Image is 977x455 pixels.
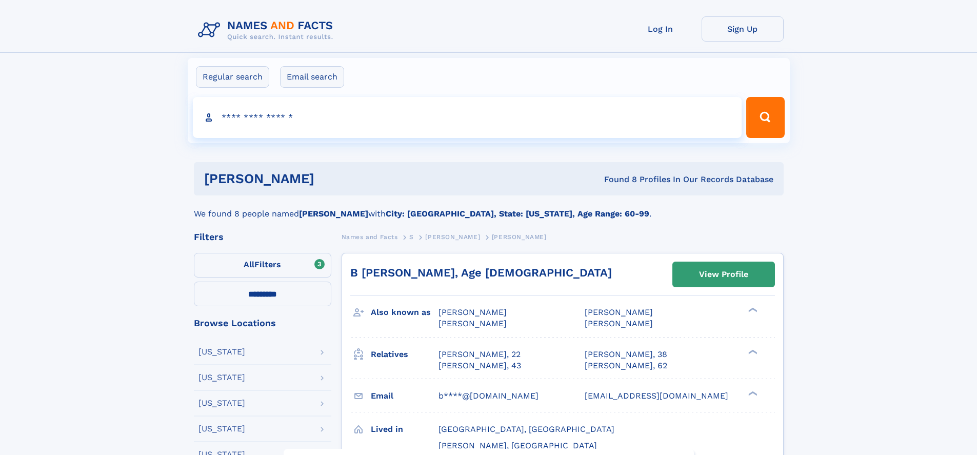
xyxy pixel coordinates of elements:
[585,391,728,401] span: [EMAIL_ADDRESS][DOMAIN_NAME]
[425,233,480,241] span: [PERSON_NAME]
[194,253,331,278] label: Filters
[438,360,521,371] a: [PERSON_NAME], 43
[198,399,245,407] div: [US_STATE]
[193,97,742,138] input: search input
[198,425,245,433] div: [US_STATE]
[371,387,438,405] h3: Email
[280,66,344,88] label: Email search
[459,174,773,185] div: Found 8 Profiles In Our Records Database
[371,421,438,438] h3: Lived in
[438,307,507,317] span: [PERSON_NAME]
[409,233,414,241] span: S
[585,307,653,317] span: [PERSON_NAME]
[746,307,758,313] div: ❯
[342,230,398,243] a: Names and Facts
[438,319,507,328] span: [PERSON_NAME]
[194,195,784,220] div: We found 8 people named with .
[438,441,597,450] span: [PERSON_NAME], [GEOGRAPHIC_DATA]
[699,263,748,286] div: View Profile
[194,319,331,328] div: Browse Locations
[198,373,245,382] div: [US_STATE]
[350,266,612,279] a: B [PERSON_NAME], Age [DEMOGRAPHIC_DATA]
[425,230,480,243] a: [PERSON_NAME]
[371,346,438,363] h3: Relatives
[585,360,667,371] a: [PERSON_NAME], 62
[299,209,368,219] b: [PERSON_NAME]
[371,304,438,321] h3: Also known as
[386,209,649,219] b: City: [GEOGRAPHIC_DATA], State: [US_STATE], Age Range: 60-99
[585,349,667,360] a: [PERSON_NAME], 38
[746,390,758,397] div: ❯
[746,348,758,355] div: ❯
[746,97,784,138] button: Search Button
[438,349,521,360] a: [PERSON_NAME], 22
[620,16,702,42] a: Log In
[438,424,614,434] span: [GEOGRAPHIC_DATA], [GEOGRAPHIC_DATA]
[244,260,254,269] span: All
[409,230,414,243] a: S
[196,66,269,88] label: Regular search
[492,233,547,241] span: [PERSON_NAME]
[198,348,245,356] div: [US_STATE]
[194,16,342,44] img: Logo Names and Facts
[585,319,653,328] span: [PERSON_NAME]
[673,262,774,287] a: View Profile
[204,172,460,185] h1: [PERSON_NAME]
[702,16,784,42] a: Sign Up
[194,232,331,242] div: Filters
